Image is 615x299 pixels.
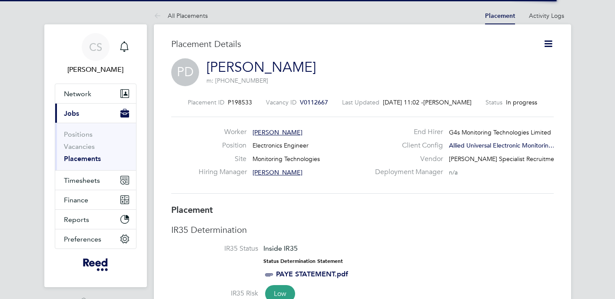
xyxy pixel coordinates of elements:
label: Deployment Manager [370,168,443,177]
img: freesy-logo-retina.png [83,258,108,272]
span: V0112667 [300,98,328,106]
b: Placement [171,205,213,215]
button: Jobs [55,104,136,123]
button: Network [55,84,136,103]
a: Placement [485,12,515,20]
span: Preferences [64,235,101,243]
span: [PERSON_NAME] [253,168,303,176]
h3: IR35 Determination [171,224,554,235]
label: Vendor [370,155,443,164]
label: Vacancy ID [266,98,296,106]
span: Allied Universal Electronic Monitorin… [449,141,555,149]
div: Jobs [55,123,136,170]
span: PD [171,58,199,86]
a: PAYE STATEMENT.pdf [276,270,348,278]
nav: Main navigation [44,24,147,287]
span: Timesheets [64,176,100,185]
label: Position [199,141,246,150]
a: Go to home page [55,258,136,272]
span: P198533 [228,98,252,106]
span: Reports [64,215,89,224]
a: Positions [64,130,93,138]
a: Placements [64,155,101,163]
a: Activity Logs [529,12,564,20]
span: Finance [64,196,88,204]
a: [PERSON_NAME] [206,59,316,76]
span: CS [89,41,102,53]
a: CS[PERSON_NAME] [55,33,136,75]
span: Network [64,90,91,98]
label: Last Updated [342,98,379,106]
span: Electronics Engineer [253,141,309,149]
a: All Placements [154,12,208,20]
button: Preferences [55,229,136,249]
span: m: [PHONE_NUMBER] [206,77,268,84]
label: IR35 Status [171,244,258,253]
a: Vacancies [64,142,95,151]
label: Site [199,155,246,164]
label: Client Config [370,141,443,150]
label: Status [485,98,502,106]
span: Jobs [64,109,79,118]
span: [DATE] 11:02 - [383,98,423,106]
span: n/a [449,168,458,176]
span: In progress [506,98,537,106]
span: [PERSON_NAME] [423,98,472,106]
button: Timesheets [55,171,136,190]
span: Clare Smith [55,64,136,75]
label: Placement ID [188,98,224,106]
button: Finance [55,190,136,209]
label: Worker [199,128,246,137]
button: Reports [55,210,136,229]
span: Monitoring Technologies [253,155,320,163]
strong: Status Determination Statement [263,258,343,264]
span: Inside IR35 [263,244,298,252]
span: G4s Monitoring Technologies Limited [449,128,551,136]
span: [PERSON_NAME] [253,128,303,136]
label: IR35 Risk [171,289,258,298]
label: End Hirer [370,128,443,137]
label: Hiring Manager [199,168,246,177]
span: [PERSON_NAME] Specialist Recruitment Limited [449,155,582,163]
h3: Placement Details [171,38,530,50]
